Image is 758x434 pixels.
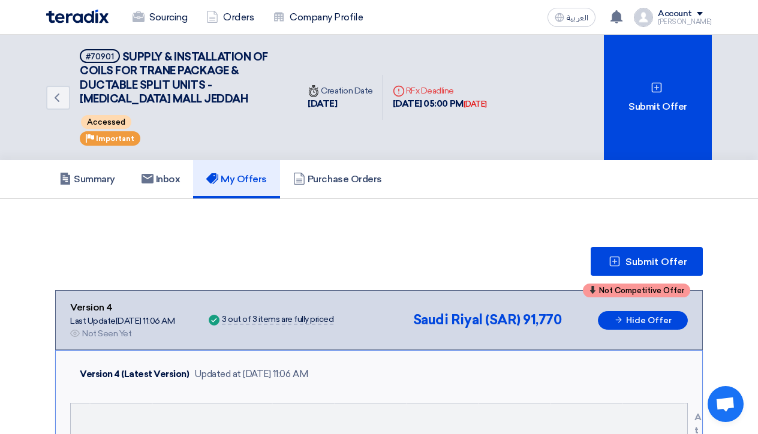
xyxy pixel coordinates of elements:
div: Creation Date [308,85,373,97]
h5: Inbox [142,173,181,185]
button: العربية [548,8,595,27]
a: Orders [197,4,263,31]
div: 3 out of 3 items are fully priced [222,315,333,325]
div: [PERSON_NAME] [658,19,712,25]
div: RFx Deadline [393,85,487,97]
a: Company Profile [263,4,372,31]
button: Submit Offer [591,247,703,276]
span: Accessed [81,115,131,129]
div: Submit Offer [604,35,712,160]
div: [DATE] [308,97,373,111]
img: profile_test.png [634,8,653,27]
span: Important [96,134,134,143]
h5: Purchase Orders [293,173,382,185]
a: Purchase Orders [280,160,395,198]
div: Last Update [DATE] 11:06 AM [70,315,175,327]
div: Not Seen Yet [82,327,131,340]
div: [DATE] 05:00 PM [393,97,487,111]
a: Inbox [128,160,194,198]
h5: My Offers [206,173,267,185]
span: 91,770 [523,312,561,328]
div: Version 4 (Latest Version) [80,367,189,381]
a: My Offers [193,160,280,198]
span: العربية [567,14,588,22]
div: Account [658,9,692,19]
span: SUPPLY & INSTALLATION OF COILS FOR TRANE PACKAGE & DUCTABLE SPLIT UNITS - [MEDICAL_DATA] MALL JEDDAH [80,50,268,106]
a: Sourcing [123,4,197,31]
button: Hide Offer [598,311,688,330]
div: [DATE] [464,98,487,110]
span: Submit Offer [625,257,687,267]
span: Saudi Riyal (SAR) [413,312,521,328]
div: Updated at [DATE] 11:06 AM [194,367,308,381]
a: Open chat [708,386,744,422]
span: Not Competitive Offer [599,287,684,294]
div: #70901 [86,53,114,61]
img: Teradix logo [46,10,109,23]
h5: Summary [59,173,115,185]
h5: SUPPLY & INSTALLATION OF COILS FOR TRANE PACKAGE & DUCTABLE SPLIT UNITS - YASMIN MALL JEDDAH [80,49,284,107]
div: Version 4 [70,300,175,315]
a: Summary [46,160,128,198]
